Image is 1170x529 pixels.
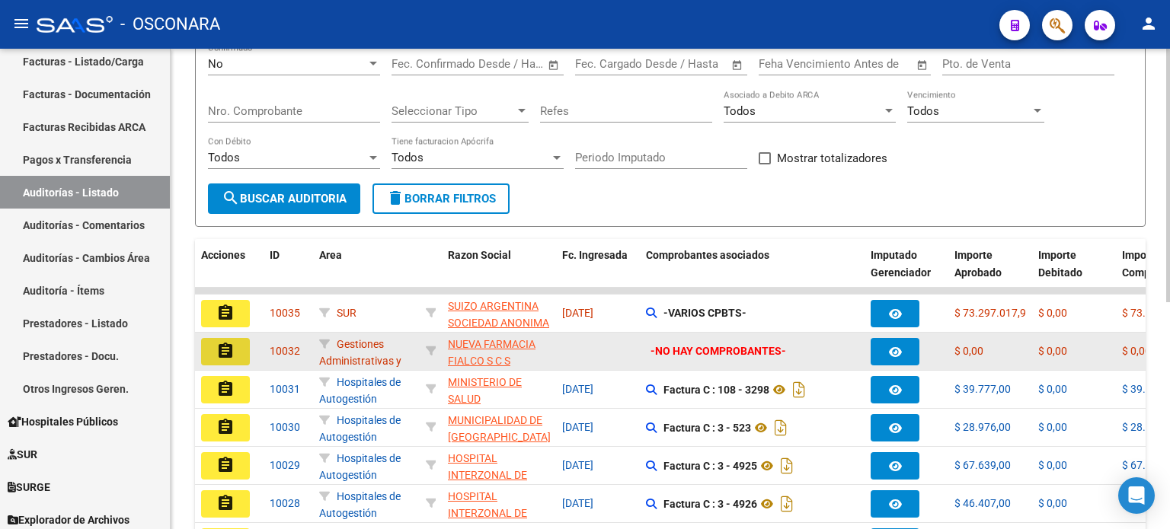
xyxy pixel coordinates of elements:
span: 10035 [270,307,300,319]
span: Explorador de Archivos [8,511,129,528]
span: NUEVA FARMACIA FIALCO S C S [448,338,535,368]
span: Importe Aprobado [954,249,1002,279]
input: Fecha fin [651,57,724,71]
span: $ 0,00 [1122,345,1151,357]
span: [DATE] [562,421,593,433]
input: Fecha inicio [575,57,637,71]
span: Gestiones Administrativas y Otros [319,338,401,385]
span: $ 0,00 [1038,497,1067,509]
span: $ 0,00 [1038,421,1067,433]
datatable-header-cell: Acciones [195,239,264,306]
span: Hospitales de Autogestión [319,490,401,520]
span: $ 0,00 [1038,307,1067,319]
mat-icon: delete [386,189,404,207]
span: Hospitales Públicos [8,413,118,430]
mat-icon: assignment [216,418,235,436]
strong: Factura C : 3 - 4925 [663,460,757,472]
span: Borrar Filtros [386,192,496,206]
mat-icon: assignment [216,304,235,322]
span: $ 73.297.017,94 [954,307,1032,319]
div: - 30707997474 [448,450,550,482]
button: Open calendar [729,56,746,74]
span: Todos [907,104,939,118]
span: Area [319,249,342,261]
i: Descargar documento [777,492,797,516]
span: Acciones [201,249,245,261]
mat-icon: assignment [216,342,235,360]
div: - 30685092170 [448,412,550,444]
span: Buscar Auditoria [222,192,347,206]
strong: Factura C : 3 - 4926 [663,498,757,510]
i: Descargar documento [789,378,809,402]
span: $ 39.777,00 [954,383,1011,395]
strong: -VARIOS CPBTS- [663,307,746,319]
span: Hospitales de Autogestión [319,414,401,444]
datatable-header-cell: Importe Aprobado [948,239,1032,306]
span: 10032 [270,345,300,357]
input: Fecha fin [467,57,541,71]
datatable-header-cell: Comprobantes asociados [640,239,865,306]
span: [DATE] [562,307,593,319]
span: Razon Social [448,249,511,261]
span: $ 46.407,00 [954,497,1011,509]
datatable-header-cell: Razon Social [442,239,556,306]
button: Buscar Auditoria [208,183,360,214]
input: Fecha inicio [392,57,453,71]
span: 10028 [270,497,300,509]
span: [DATE] [562,497,593,509]
strong: Factura C : 108 - 3298 [663,384,769,396]
mat-icon: menu [12,14,30,33]
mat-icon: search [222,189,240,207]
span: Todos [208,151,240,164]
span: ID [270,249,280,261]
datatable-header-cell: Fc. Ingresada [556,239,640,306]
span: $ 67.639,00 [954,459,1011,471]
span: 10030 [270,421,300,433]
i: Descargar documento [777,454,797,478]
datatable-header-cell: Importe Debitado [1032,239,1116,306]
span: SURGE [8,479,50,496]
span: Seleccionar Tipo [392,104,515,118]
span: $ 0,00 [1038,345,1067,357]
button: Open calendar [545,56,563,74]
strong: Factura C : 3 - 523 [663,422,751,434]
span: No [208,57,223,71]
div: - 30689386284 [448,336,550,368]
datatable-header-cell: ID [264,239,313,306]
mat-icon: assignment [216,456,235,474]
span: HOSPITAL INTERZONAL DE NIÑOS [PERSON_NAME] [448,452,529,516]
span: Hospitales de Autogestión [319,376,401,406]
button: Open calendar [914,56,932,74]
mat-icon: assignment [216,494,235,512]
span: MINISTERIO DE SALUD [448,376,522,406]
span: [DATE] [562,459,593,471]
span: SUIZO ARGENTINA SOCIEDAD ANONIMA [448,300,549,330]
span: Comprobantes asociados [646,249,769,261]
span: Mostrar totalizadores [777,149,887,167]
span: - OSCONARA [120,8,220,41]
div: - 30999221463 [448,374,550,406]
span: Imputado Gerenciador [871,249,931,279]
span: Todos [392,151,424,164]
i: Descargar documento [771,416,791,440]
span: SUR [337,307,356,319]
span: 10031 [270,383,300,395]
datatable-header-cell: Area [313,239,420,306]
span: $ 0,00 [1038,383,1067,395]
div: - 30707997474 [448,488,550,520]
span: Importe Debitado [1038,249,1082,279]
span: Hospitales de Autogestión [319,452,401,482]
mat-icon: assignment [216,380,235,398]
span: SUR [8,446,37,463]
span: $ 28.976,00 [954,421,1011,433]
mat-icon: person [1140,14,1158,33]
span: $ 0,00 [954,345,983,357]
span: MUNICIPALIDAD DE [GEOGRAPHIC_DATA][PERSON_NAME] 11752 [448,414,551,478]
span: Fc. Ingresada [562,249,628,261]
button: Borrar Filtros [372,183,510,214]
span: 10029 [270,459,300,471]
datatable-header-cell: Imputado Gerenciador [865,239,948,306]
strong: -NO HAY COMPROBANTES- [651,345,786,357]
div: - 30516968431 [448,298,550,330]
span: [DATE] [562,383,593,395]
